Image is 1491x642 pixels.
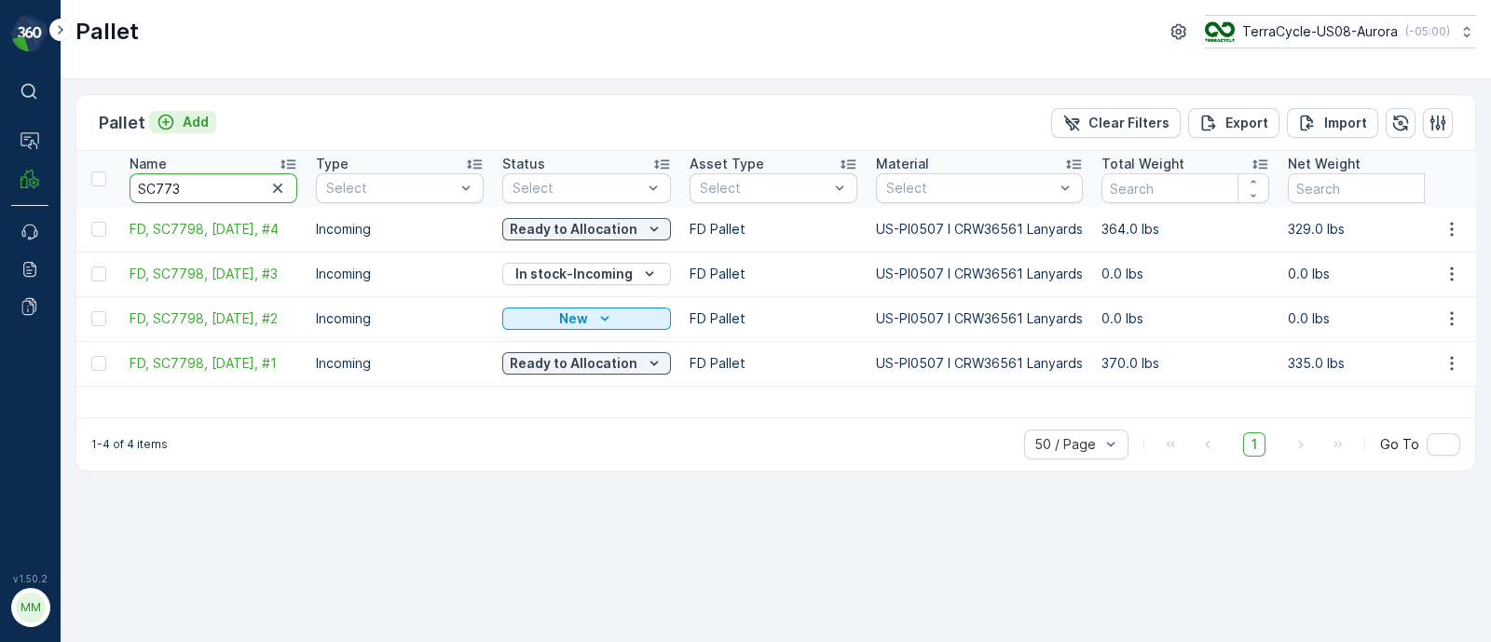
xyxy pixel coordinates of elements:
[1188,108,1279,138] button: Export
[1288,173,1456,203] input: Search
[11,15,48,52] img: logo
[1242,22,1398,41] p: TerraCycle-US08-Aurora
[11,588,48,627] button: MM
[690,265,857,283] p: FD Pallet
[690,309,857,328] p: FD Pallet
[91,311,106,326] div: Toggle Row Selected
[1088,114,1170,132] p: Clear Filters
[91,356,106,371] div: Toggle Row Selected
[502,218,671,240] button: Ready to Allocation
[690,155,764,173] p: Asset Type
[502,263,671,285] button: In stock-Incoming
[130,309,297,328] a: FD, SC7798, 08/28/25, #2
[1101,265,1269,283] p: 0.0 lbs
[876,354,1083,373] p: US-PI0507 I CRW36561 Lanyards
[1101,354,1269,373] p: 370.0 lbs
[1324,114,1367,132] p: Import
[1051,108,1181,138] button: Clear Filters
[316,155,349,173] p: Type
[502,307,671,330] button: New
[130,220,297,239] a: FD, SC7798, 08/28/25, #4
[91,266,106,281] div: Toggle Row Selected
[99,110,145,136] p: Pallet
[1288,309,1456,328] p: 0.0 lbs
[326,179,455,198] p: Select
[130,265,297,283] a: FD, SC7798, 08/28/25, #3
[75,17,139,47] p: Pallet
[1101,173,1269,203] input: Search
[1288,220,1456,239] p: 329.0 lbs
[1101,155,1184,173] p: Total Weight
[513,179,642,198] p: Select
[91,222,106,237] div: Toggle Row Selected
[1287,108,1378,138] button: Import
[1101,309,1269,328] p: 0.0 lbs
[316,220,484,239] p: Incoming
[1243,432,1265,457] span: 1
[690,354,857,373] p: FD Pallet
[130,173,297,203] input: Search
[1288,265,1456,283] p: 0.0 lbs
[130,354,297,373] a: FD, SC7798, 08/28/25, #1
[130,155,167,173] p: Name
[11,573,48,584] span: v 1.50.2
[1205,21,1235,42] img: image_ci7OI47.png
[1225,114,1268,132] p: Export
[316,309,484,328] p: Incoming
[1288,155,1361,173] p: Net Weight
[502,352,671,375] button: Ready to Allocation
[316,354,484,373] p: Incoming
[502,155,545,173] p: Status
[130,309,297,328] span: FD, SC7798, [DATE], #2
[130,220,297,239] span: FD, SC7798, [DATE], #4
[1405,24,1450,39] p: ( -05:00 )
[876,220,1083,239] p: US-PI0507 I CRW36561 Lanyards
[16,593,46,622] div: MM
[876,265,1083,283] p: US-PI0507 I CRW36561 Lanyards
[149,111,216,133] button: Add
[1205,15,1476,48] button: TerraCycle-US08-Aurora(-05:00)
[510,354,637,373] p: Ready to Allocation
[316,265,484,283] p: Incoming
[91,437,168,452] p: 1-4 of 4 items
[130,265,297,283] span: FD, SC7798, [DATE], #3
[876,309,1083,328] p: US-PI0507 I CRW36561 Lanyards
[183,113,209,131] p: Add
[1380,435,1419,454] span: Go To
[690,220,857,239] p: FD Pallet
[1101,220,1269,239] p: 364.0 lbs
[130,354,297,373] span: FD, SC7798, [DATE], #1
[510,220,637,239] p: Ready to Allocation
[1288,354,1456,373] p: 335.0 lbs
[886,179,1054,198] p: Select
[559,309,588,328] p: New
[876,155,929,173] p: Material
[700,179,828,198] p: Select
[515,265,633,283] p: In stock-Incoming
